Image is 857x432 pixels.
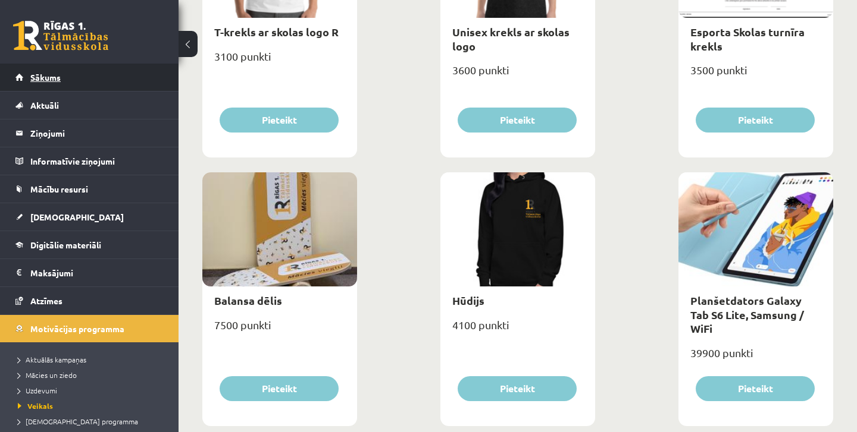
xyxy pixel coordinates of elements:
a: Hūdijs [452,294,484,307]
a: Esporta Skolas turnīra krekls [690,25,805,52]
div: 4100 punkti [440,315,595,345]
a: Digitālie materiāli [15,231,164,258]
legend: Maksājumi [30,259,164,286]
a: Mācību resursi [15,175,164,203]
a: Veikals [18,401,167,411]
a: Aktuāli [15,92,164,119]
span: Mācies un ziedo [18,370,77,380]
span: Atzīmes [30,295,62,306]
a: Informatīvie ziņojumi [15,147,164,175]
span: [DEMOGRAPHIC_DATA] programma [18,417,138,426]
a: Atzīmes [15,287,164,314]
a: [DEMOGRAPHIC_DATA] [15,203,164,231]
a: Ziņojumi [15,119,164,147]
legend: Informatīvie ziņojumi [30,147,164,175]
a: Rīgas 1. Tālmācības vidusskola [13,21,108,51]
a: Unisex krekls ar skolas logo [452,25,570,52]
span: Digitālie materiāli [30,239,101,250]
a: Mācies un ziedo [18,370,167,380]
button: Pieteikt [220,376,339,401]
a: Aktuālās kampaņas [18,354,167,365]
legend: Ziņojumi [30,119,164,147]
a: Motivācijas programma [15,315,164,342]
span: Motivācijas programma [30,323,124,334]
span: Uzdevumi [18,386,57,395]
span: Aktuālās kampaņas [18,355,86,364]
div: 3500 punkti [678,60,833,90]
span: [DEMOGRAPHIC_DATA] [30,212,124,222]
span: Aktuāli [30,100,59,111]
span: Veikals [18,401,53,411]
button: Pieteikt [696,376,815,401]
a: [DEMOGRAPHIC_DATA] programma [18,416,167,427]
a: Planšetdators Galaxy Tab S6 Lite, Samsung / WiFi [690,294,804,335]
div: 39900 punkti [678,343,833,373]
a: Sākums [15,64,164,91]
a: T-krekls ar skolas logo R [214,25,339,39]
div: 7500 punkti [202,315,357,345]
div: 3600 punkti [440,60,595,90]
div: 3100 punkti [202,46,357,76]
button: Pieteikt [458,376,577,401]
a: Maksājumi [15,259,164,286]
button: Pieteikt [220,108,339,133]
span: Mācību resursi [30,184,88,194]
button: Pieteikt [458,108,577,133]
a: Uzdevumi [18,385,167,396]
span: Sākums [30,72,61,83]
a: Balansa dēlis [214,294,282,307]
button: Pieteikt [696,108,815,133]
